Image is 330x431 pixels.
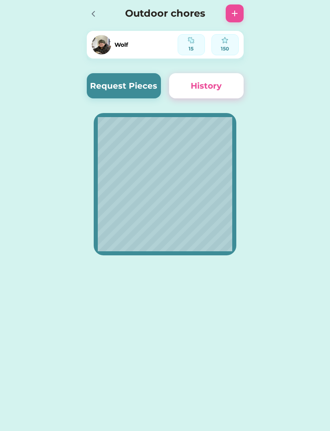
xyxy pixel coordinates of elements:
[222,37,228,44] img: interface-favorite-star--reward-rating-rate-social-star-media-favorite-like-stars.svg
[169,73,244,98] button: History
[230,9,240,18] img: add%201.svg
[180,45,202,52] div: 15
[113,6,218,21] h4: Outdoor chores
[214,45,236,52] div: 150
[87,73,161,98] button: Request Pieces
[92,35,111,54] img: https%3A%2F%2F1dfc823d71cc564f25c7cc035732a2d8.cdn.bubble.io%2Ff1732803766559x616253622509088000%...
[114,41,128,49] div: Wolf
[188,37,194,44] img: programming-module-puzzle-1--code-puzzle-module-programming-plugin-piece.svg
